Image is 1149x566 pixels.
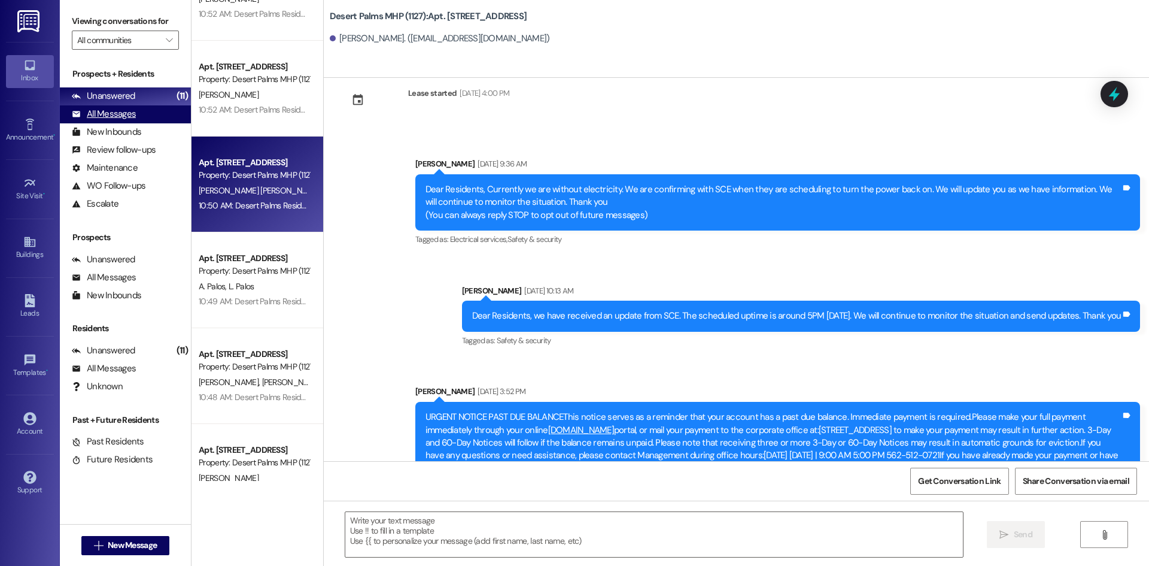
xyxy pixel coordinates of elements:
[72,271,136,284] div: All Messages
[72,90,135,102] div: Unanswered
[521,284,573,297] div: [DATE] 10:13 AM
[199,473,259,483] span: [PERSON_NAME]
[60,322,191,335] div: Residents
[72,453,153,466] div: Future Residents
[53,131,55,140] span: •
[415,158,1140,174] div: [PERSON_NAME]
[166,35,172,45] i: 
[910,468,1008,495] button: Get Conversation Link
[1014,528,1032,541] span: Send
[330,32,550,45] div: [PERSON_NAME]. ([EMAIL_ADDRESS][DOMAIN_NAME])
[6,232,54,264] a: Buildings
[497,335,551,346] span: Safety & security
[1015,468,1137,495] button: Share Conversation via email
[108,539,157,552] span: New Message
[199,281,229,292] span: A. Palos
[72,162,138,174] div: Maintenance
[199,456,309,469] div: Property: Desert Palms MHP (1127)
[72,144,156,156] div: Review follow-ups
[987,521,1045,548] button: Send
[6,290,54,323] a: Leads
[60,68,191,80] div: Prospects + Residents
[1023,475,1129,488] span: Share Conversation via email
[43,190,45,198] span: •
[72,126,141,138] div: New Inbounds
[199,73,309,86] div: Property: Desert Palms MHP (1127)
[6,350,54,382] a: Templates •
[174,87,191,105] div: (11)
[1100,530,1109,540] i: 
[475,385,525,398] div: [DATE] 3:52 PM
[72,344,135,357] div: Unanswered
[60,231,191,244] div: Prospects
[72,289,141,302] div: New Inbounds
[72,12,179,31] label: Viewing conversations for
[6,467,54,500] a: Support
[72,253,135,266] div: Unanswered
[199,444,309,456] div: Apt. [STREET_ADDRESS]
[199,348,309,361] div: Apt. [STREET_ADDRESS]
[999,530,1008,540] i: 
[457,87,509,99] div: [DATE] 4:00 PM
[330,10,527,23] b: Desert Palms MHP (1127): Apt. [STREET_ADDRESS]
[408,87,457,99] div: Lease started
[415,231,1140,248] div: Tagged as:
[6,55,54,87] a: Inbox
[17,10,42,32] img: ResiDesk Logo
[199,377,262,388] span: [PERSON_NAME]
[94,541,103,550] i: 
[462,284,1140,301] div: [PERSON_NAME]
[6,408,54,441] a: Account
[262,377,321,388] span: [PERSON_NAME]
[548,424,614,436] a: [DOMAIN_NAME]
[199,156,309,169] div: Apt. [STREET_ADDRESS]
[199,185,320,196] span: [PERSON_NAME] [PERSON_NAME]
[199,169,309,181] div: Property: Desert Palms MHP (1127)
[72,108,136,120] div: All Messages
[229,281,254,292] span: L. Palos
[199,89,259,100] span: [PERSON_NAME]
[72,435,144,448] div: Past Residents
[6,173,54,205] a: Site Visit •
[472,310,1121,322] div: Dear Residents, we have received an update from SCE. The scheduled uptime is around 5PM [DATE]. W...
[72,380,123,393] div: Unknown
[77,31,160,50] input: All communities
[199,361,309,373] div: Property: Desert Palms MHP (1127)
[475,158,527,170] div: [DATE] 9:36 AM
[72,362,136,375] div: All Messages
[199,252,309,265] div: Apt. [STREET_ADDRESS]
[415,385,1140,402] div: [PERSON_NAME]
[462,332,1140,349] div: Tagged as:
[507,234,562,244] span: Safety & security
[72,180,145,192] div: WO Follow-ups
[199,60,309,73] div: Apt. [STREET_ADDRESS]
[81,536,170,555] button: New Message
[425,183,1121,222] div: Dear Residents, Currently we are without electricity. We are confirming with SCE when they are sc...
[918,475,1001,488] span: Get Conversation Link
[174,341,191,360] div: (11)
[425,411,1121,475] div: URGENT NOTICE PAST DUE BALANCEThis notice serves as a reminder that your account has a past due b...
[72,198,118,210] div: Escalate
[60,414,191,426] div: Past + Future Residents
[450,234,507,244] span: Electrical services ,
[46,367,48,375] span: •
[199,265,309,277] div: Property: Desert Palms MHP (1127)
